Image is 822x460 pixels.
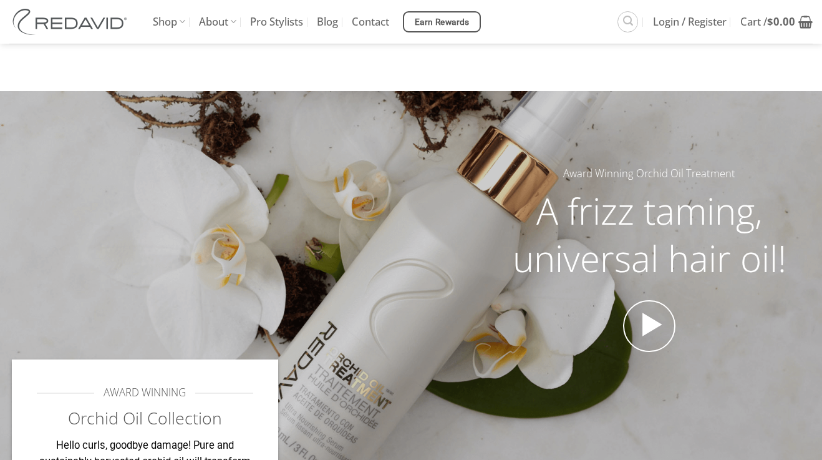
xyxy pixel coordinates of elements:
img: REDAVID Salon Products | United States [9,9,134,35]
h2: A frizz taming, universal hair oil! [488,187,810,281]
a: Search [617,11,638,32]
span: Login / Register [653,6,727,37]
a: Earn Rewards [403,11,481,32]
span: Cart / [740,6,795,37]
bdi: 0.00 [767,14,795,29]
span: AWARD WINNING [104,384,186,401]
span: Earn Rewards [415,16,470,29]
span: $ [767,14,773,29]
a: Open video in lightbox [623,300,675,353]
h2: Orchid Oil Collection [37,408,253,429]
h5: Award Winning Orchid Oil Treatment [488,165,810,182]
